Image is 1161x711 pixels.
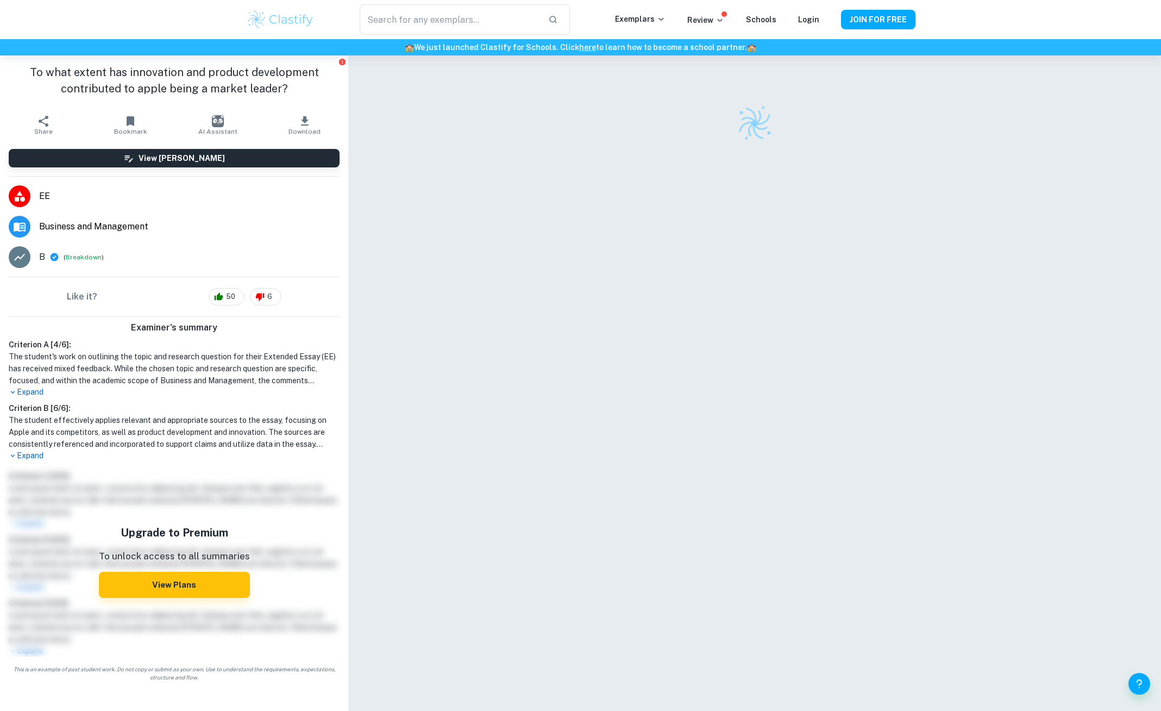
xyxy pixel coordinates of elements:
img: Clastify logo [732,101,777,146]
button: Report issue [338,58,346,66]
button: View [PERSON_NAME] [9,149,340,167]
p: Review [687,14,724,26]
button: Breakdown [66,252,102,262]
h1: The student effectively applies relevant and appropriate sources to the essay, focusing on Apple ... [9,414,340,450]
a: here [579,43,596,52]
h6: View [PERSON_NAME] [139,152,225,164]
h6: We just launched Clastify for Schools. Click to learn how to become a school partner. [2,41,1159,53]
p: Expand [9,450,340,461]
span: 🏫 [405,43,414,52]
span: 50 [220,291,241,302]
button: JOIN FOR FREE [841,10,915,29]
p: Exemplars [615,13,666,25]
h5: Upgrade to Premium [99,525,250,541]
p: To unlock access to all summaries [99,550,250,564]
span: Bookmark [114,128,147,135]
button: Download [261,110,348,140]
div: 6 [250,288,281,305]
h6: Criterion A [ 4 / 6 ]: [9,339,340,351]
span: 6 [261,291,278,302]
a: Login [798,15,819,24]
p: Expand [9,386,340,398]
input: Search for any exemplars... [360,4,539,35]
button: View Plans [99,572,250,598]
p: B [39,251,45,264]
h1: The student's work on outlining the topic and research question for their Extended Essay (EE) has... [9,351,340,386]
button: AI Assistant [174,110,261,140]
h6: Criterion B [ 6 / 6 ]: [9,402,340,414]
img: Clastify logo [246,9,315,30]
h6: Like it? [67,290,97,303]
a: Schools [746,15,776,24]
button: Help and Feedback [1128,673,1150,695]
span: ( ) [64,252,104,263]
span: Download [288,128,321,135]
span: AI Assistant [198,128,237,135]
h1: To what extent has innovation and product development contributed to apple being a market leader? [9,64,340,97]
div: 50 [209,288,244,305]
span: Share [34,128,53,135]
span: 🏫 [747,43,756,52]
h6: Examiner's summary [4,321,344,334]
span: This is an example of past student work. Do not copy or submit as your own. Use to understand the... [4,665,344,682]
span: EE [39,190,340,203]
span: Business and Management [39,220,340,233]
img: AI Assistant [212,115,224,127]
button: Bookmark [87,110,174,140]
